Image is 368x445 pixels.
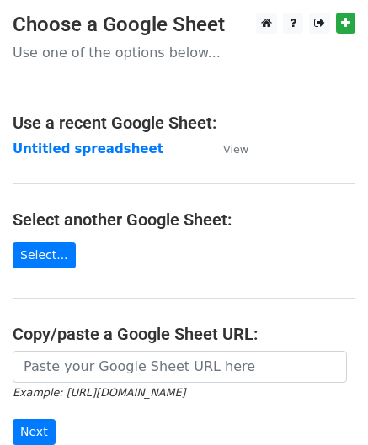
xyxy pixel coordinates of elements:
h4: Use a recent Google Sheet: [13,113,355,133]
a: Untitled spreadsheet [13,141,163,156]
p: Use one of the options below... [13,44,355,61]
a: Select... [13,242,76,268]
input: Next [13,419,56,445]
small: View [223,143,248,156]
h4: Select another Google Sheet: [13,209,355,230]
small: Example: [URL][DOMAIN_NAME] [13,386,185,399]
h4: Copy/paste a Google Sheet URL: [13,324,355,344]
h3: Choose a Google Sheet [13,13,355,37]
a: View [206,141,248,156]
input: Paste your Google Sheet URL here [13,351,347,383]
